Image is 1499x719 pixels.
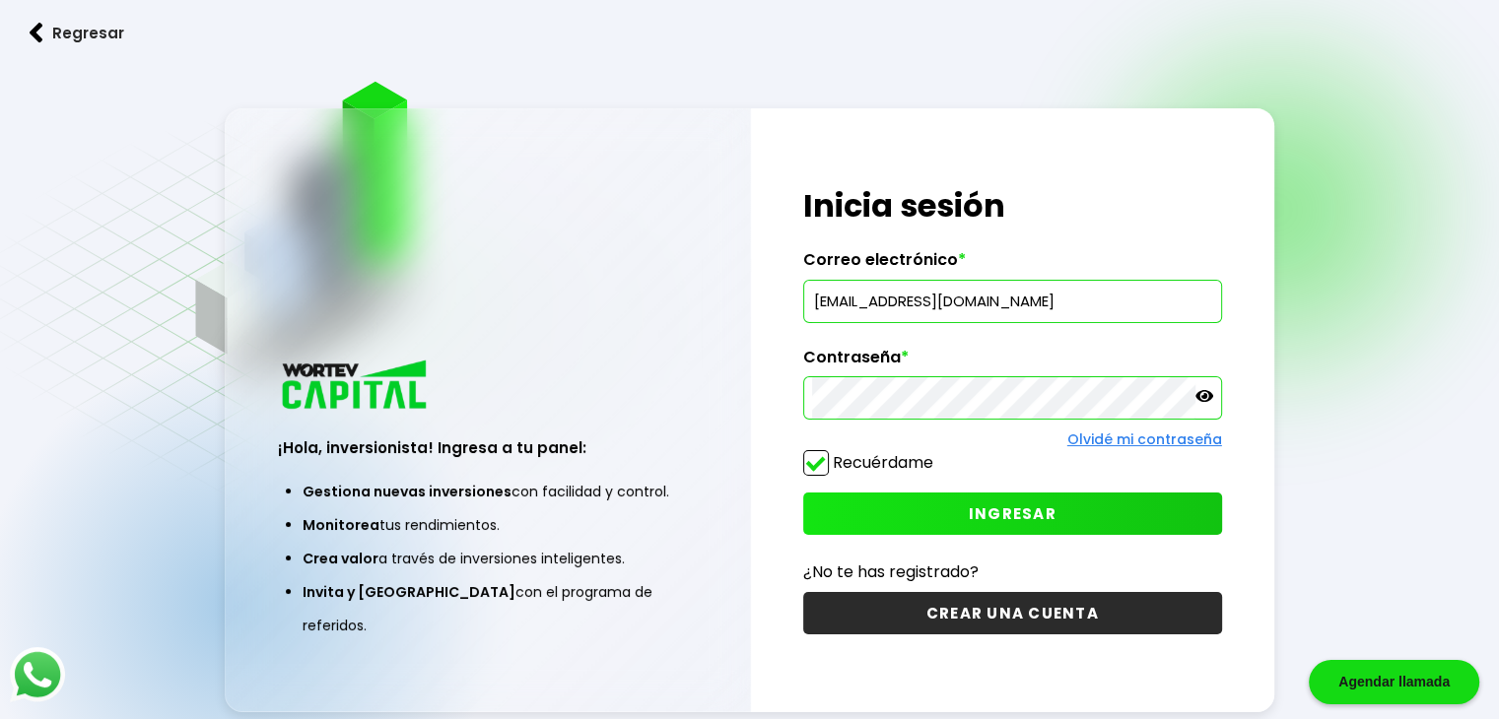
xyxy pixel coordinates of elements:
button: CREAR UNA CUENTA [803,592,1222,634]
h3: ¡Hola, inversionista! Ingresa a tu panel: [278,436,697,459]
div: Agendar llamada [1309,660,1479,704]
a: ¿No te has registrado?CREAR UNA CUENTA [803,559,1222,634]
li: a través de inversiones inteligentes. [303,542,672,575]
img: logo_wortev_capital [278,358,434,416]
p: ¿No te has registrado? [803,559,1222,584]
img: logos_whatsapp-icon.242b2217.svg [10,647,65,702]
label: Correo electrónico [803,250,1222,280]
button: INGRESAR [803,492,1222,535]
li: con el programa de referidos. [303,575,672,642]
img: flecha izquierda [30,23,43,43]
span: Crea valor [303,549,378,568]
li: tus rendimientos. [303,508,672,542]
h1: Inicia sesión [803,182,1222,229]
span: INGRESAR [969,503,1056,524]
input: hola@wortev.capital [812,281,1213,322]
span: Invita y [GEOGRAPHIC_DATA] [303,582,515,602]
span: Gestiona nuevas inversiones [303,482,511,501]
label: Recuérdame [833,451,933,474]
a: Olvidé mi contraseña [1067,429,1222,449]
label: Contraseña [803,348,1222,377]
span: Monitorea [303,515,379,535]
li: con facilidad y control. [303,475,672,508]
